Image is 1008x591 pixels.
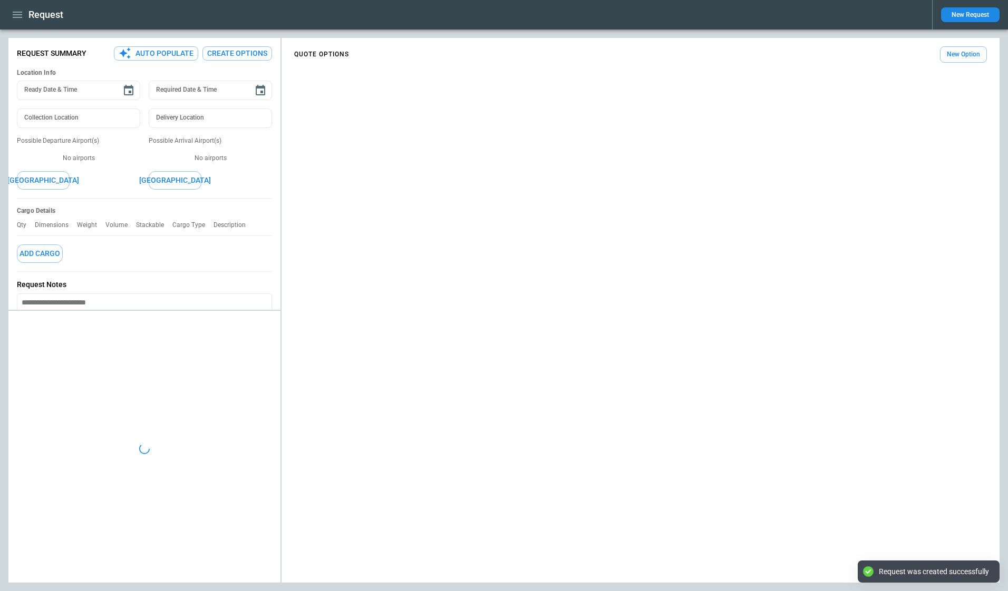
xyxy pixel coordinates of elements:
div: scrollable content [282,42,1000,67]
p: Qty [17,221,35,229]
p: Possible Arrival Airport(s) [149,136,272,145]
p: Cargo Type [172,221,214,229]
button: [GEOGRAPHIC_DATA] [149,171,201,190]
h1: Request [28,8,63,21]
p: No airports [17,154,140,163]
p: Request Summary [17,49,86,58]
button: Create Options [202,46,272,61]
p: Description [214,221,254,229]
button: Auto Populate [114,46,198,61]
p: Volume [105,221,136,229]
p: No airports [149,154,272,163]
p: Possible Departure Airport(s) [17,136,140,145]
h6: Location Info [17,69,272,77]
button: New Option [940,46,987,63]
button: Choose date [118,80,139,101]
button: [GEOGRAPHIC_DATA] [17,171,70,190]
h6: Cargo Details [17,207,272,215]
h4: QUOTE OPTIONS [294,52,349,57]
button: Add Cargo [17,244,63,263]
p: Request Notes [17,280,272,289]
button: Choose date [250,80,271,101]
button: New Request [941,7,1000,22]
p: Stackable [136,221,172,229]
div: Request was created successfully [879,567,989,576]
p: Dimensions [35,221,77,229]
p: Weight [77,221,105,229]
